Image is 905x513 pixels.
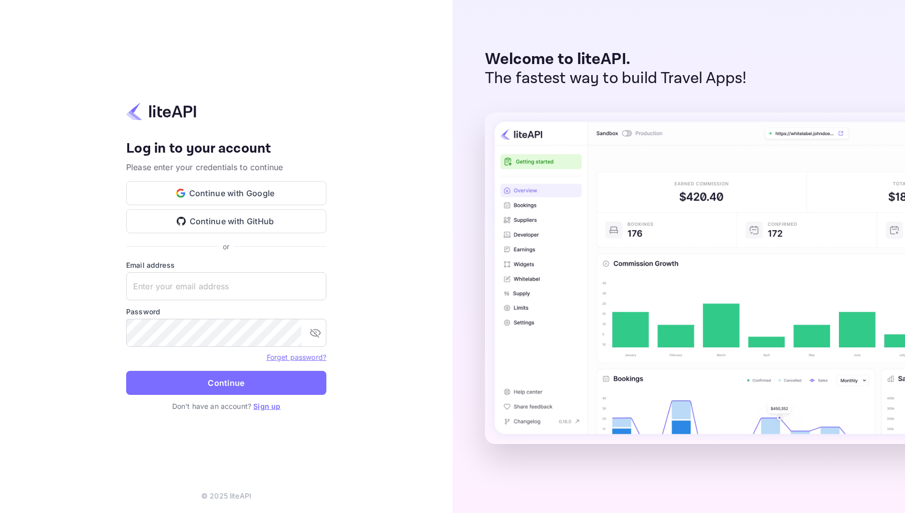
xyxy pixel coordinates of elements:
[253,402,280,410] a: Sign up
[126,371,326,395] button: Continue
[126,272,326,300] input: Enter your email address
[201,490,251,501] p: © 2025 liteAPI
[126,181,326,205] button: Continue with Google
[267,353,326,361] a: Forget password?
[267,352,326,362] a: Forget password?
[126,140,326,158] h4: Log in to your account
[126,161,326,173] p: Please enter your credentials to continue
[223,241,229,252] p: or
[305,323,325,343] button: toggle password visibility
[126,102,196,121] img: liteapi
[126,401,326,411] p: Don't have an account?
[126,306,326,317] label: Password
[126,209,326,233] button: Continue with GitHub
[126,260,326,270] label: Email address
[485,69,747,88] p: The fastest way to build Travel Apps!
[485,50,747,69] p: Welcome to liteAPI.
